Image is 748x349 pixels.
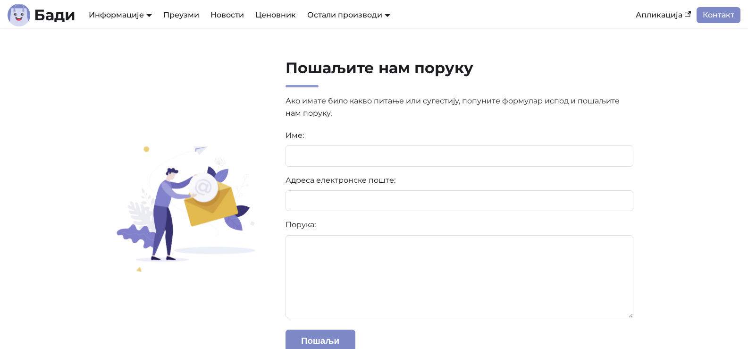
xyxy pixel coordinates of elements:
label: Адреса електронске поште: [286,174,634,187]
a: Контакт [697,7,740,23]
label: Име: [286,129,634,142]
a: Информације [89,10,152,19]
p: Ако имате било какво питање или сугестију, попуните формулар испод и пошаљите нам поруку. [286,95,634,120]
label: Порука: [286,219,634,231]
a: Преузми [158,7,205,23]
img: Пошаљите нам поруку [111,144,258,272]
img: Лого [8,4,30,26]
a: ЛогоБади [8,4,76,26]
a: Апликација [630,7,697,23]
a: Новости [205,7,250,23]
a: Остали производи [307,10,390,19]
a: Ценовник [250,7,302,23]
h2: Пошаљите нам поруку [286,59,634,87]
b: Бади [34,8,76,23]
